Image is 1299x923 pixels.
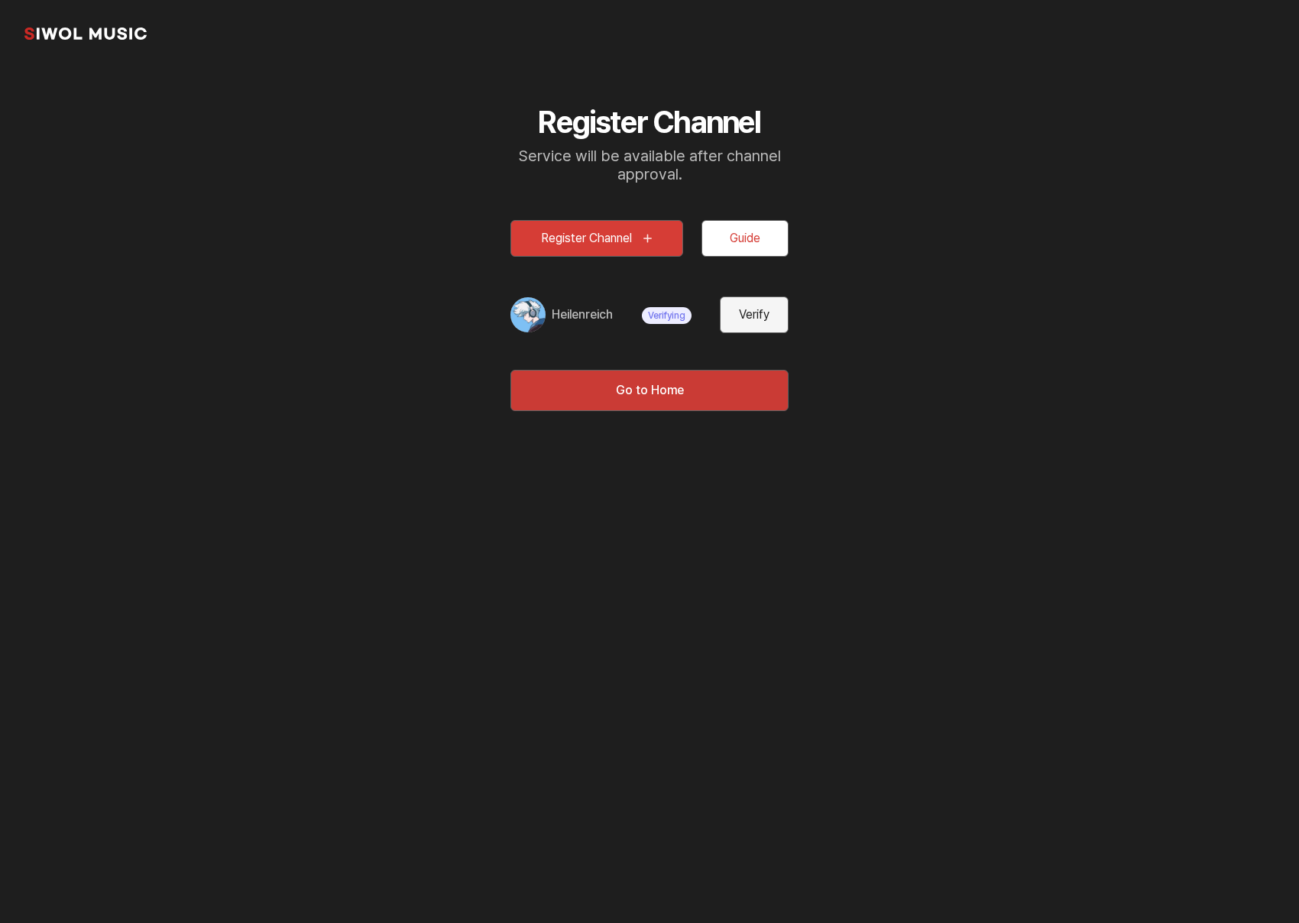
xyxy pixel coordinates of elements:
[510,220,683,257] button: Register Channel
[510,147,789,183] p: Service will be available after channel approval.
[510,297,546,332] img: 채널 프로필 이미지
[510,370,789,411] button: Go to Home
[510,104,789,141] h2: Register Channel
[552,306,613,324] a: Heilenreich
[720,296,789,333] button: Verify
[642,307,692,324] span: Verifying
[701,220,789,257] button: Guide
